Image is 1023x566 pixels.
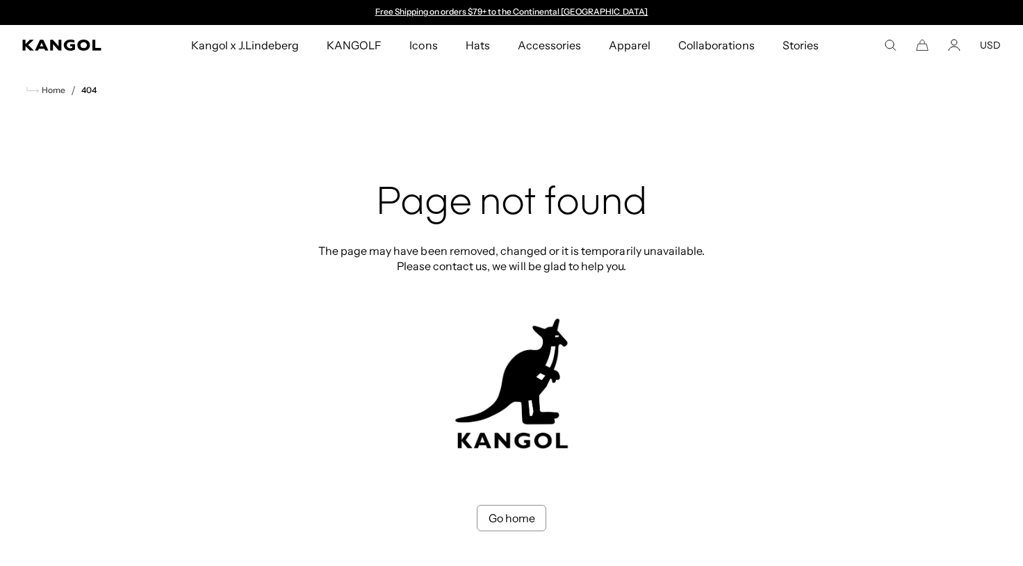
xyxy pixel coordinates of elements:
[368,7,655,18] div: 1 of 2
[191,25,300,65] span: Kangol x J.Lindeberg
[452,318,571,449] img: kangol-404-logo.jpg
[609,25,650,65] span: Apparel
[477,505,546,531] a: Go home
[368,7,655,18] slideshow-component: Announcement bar
[783,25,819,65] span: Stories
[395,25,451,65] a: Icons
[22,40,125,51] a: Kangol
[81,85,97,95] a: 404
[769,25,833,65] a: Stories
[177,25,313,65] a: Kangol x J.Lindeberg
[916,39,928,51] button: Cart
[65,82,76,99] li: /
[314,182,709,226] h2: Page not found
[368,7,655,18] div: Announcement
[313,25,395,65] a: KANGOLF
[314,243,709,274] p: The page may have been removed, changed or it is temporarily unavailable. Please contact us, we w...
[504,25,595,65] a: Accessories
[664,25,768,65] a: Collaborations
[327,25,382,65] span: KANGOLF
[980,39,1001,51] button: USD
[409,25,437,65] span: Icons
[678,25,754,65] span: Collaborations
[466,25,490,65] span: Hats
[375,6,648,17] a: Free Shipping on orders $79+ to the Continental [GEOGRAPHIC_DATA]
[26,84,65,97] a: Home
[884,39,897,51] summary: Search here
[595,25,664,65] a: Apparel
[948,39,960,51] a: Account
[518,25,581,65] span: Accessories
[39,85,65,95] span: Home
[452,25,504,65] a: Hats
